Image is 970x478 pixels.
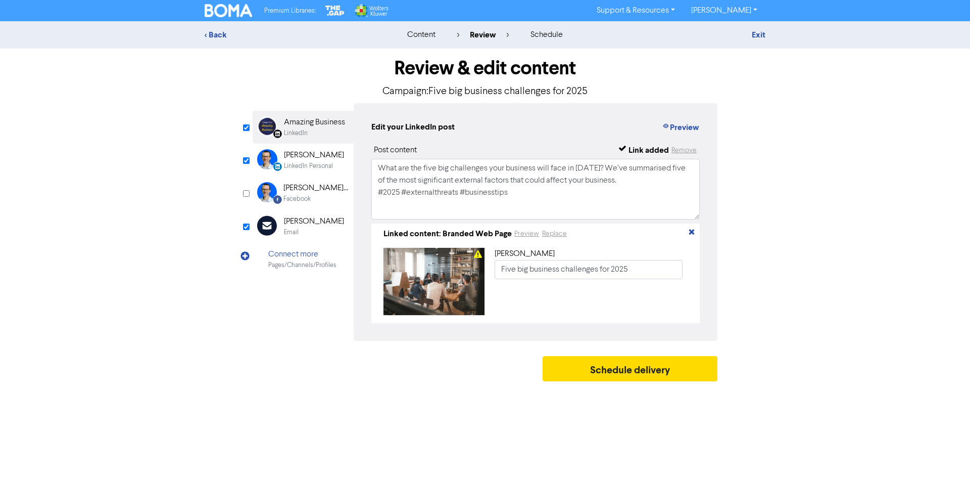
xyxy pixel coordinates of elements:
a: [PERSON_NAME] [683,3,765,19]
div: < Back [205,29,381,41]
div: LinkedIn Personal [284,161,333,171]
div: LinkedinPersonal [PERSON_NAME]LinkedIn Personal [253,144,354,177]
div: Post content [374,144,417,156]
button: Replace [542,228,567,240]
img: The Gap [324,4,346,17]
div: Facebook [PERSON_NAME] SpeakerFacebook [253,177,354,209]
div: content [407,29,435,41]
img: BOMA Logo [205,4,252,17]
div: Linked content: Branded Web Page [383,228,512,240]
div: Connect morePages/Channels/Profiles [253,243,354,276]
div: [PERSON_NAME] [284,215,344,228]
button: Preview [661,121,700,134]
div: Amazing Business [284,116,345,128]
iframe: Chat Widget [919,429,970,478]
div: Linkedin Amazing BusinessLinkedIn [253,111,354,144]
div: Connect more [268,248,336,260]
div: [PERSON_NAME] [284,149,344,161]
div: LinkedIn [284,128,308,138]
div: schedule [530,29,563,41]
button: Schedule delivery [543,356,717,381]
a: Support & Resources [589,3,683,19]
button: Preview [514,228,540,240]
div: [PERSON_NAME]Email [253,210,354,243]
div: Email [284,228,299,237]
img: 5RrU4wSSgLo9Mciwe4ZmlZ-5-big-business-challenges.jpg [383,248,484,315]
div: Pages/Channels/Profiles [268,260,336,270]
div: review [457,29,509,41]
div: Link added [628,144,669,156]
a: Preview [514,230,540,238]
img: Facebook [257,182,277,202]
img: Linkedin [257,116,277,137]
div: Facebook [283,194,311,204]
div: Edit your LinkedIn post [371,121,455,134]
textarea: What are the five big challenges your business will face in [DATE]? We’ve summarised five of the ... [371,159,700,220]
div: [PERSON_NAME] [495,248,683,260]
span: Premium Libraries: [264,8,316,14]
div: [PERSON_NAME] Speaker [283,182,348,194]
img: Wolters Kluwer [354,4,388,17]
img: LinkedinPersonal [257,149,277,169]
a: Exit [752,30,765,40]
p: Campaign: Five big business challenges for 2025 [253,84,717,99]
h1: Review & edit content [253,57,717,80]
button: Remove [671,144,697,156]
